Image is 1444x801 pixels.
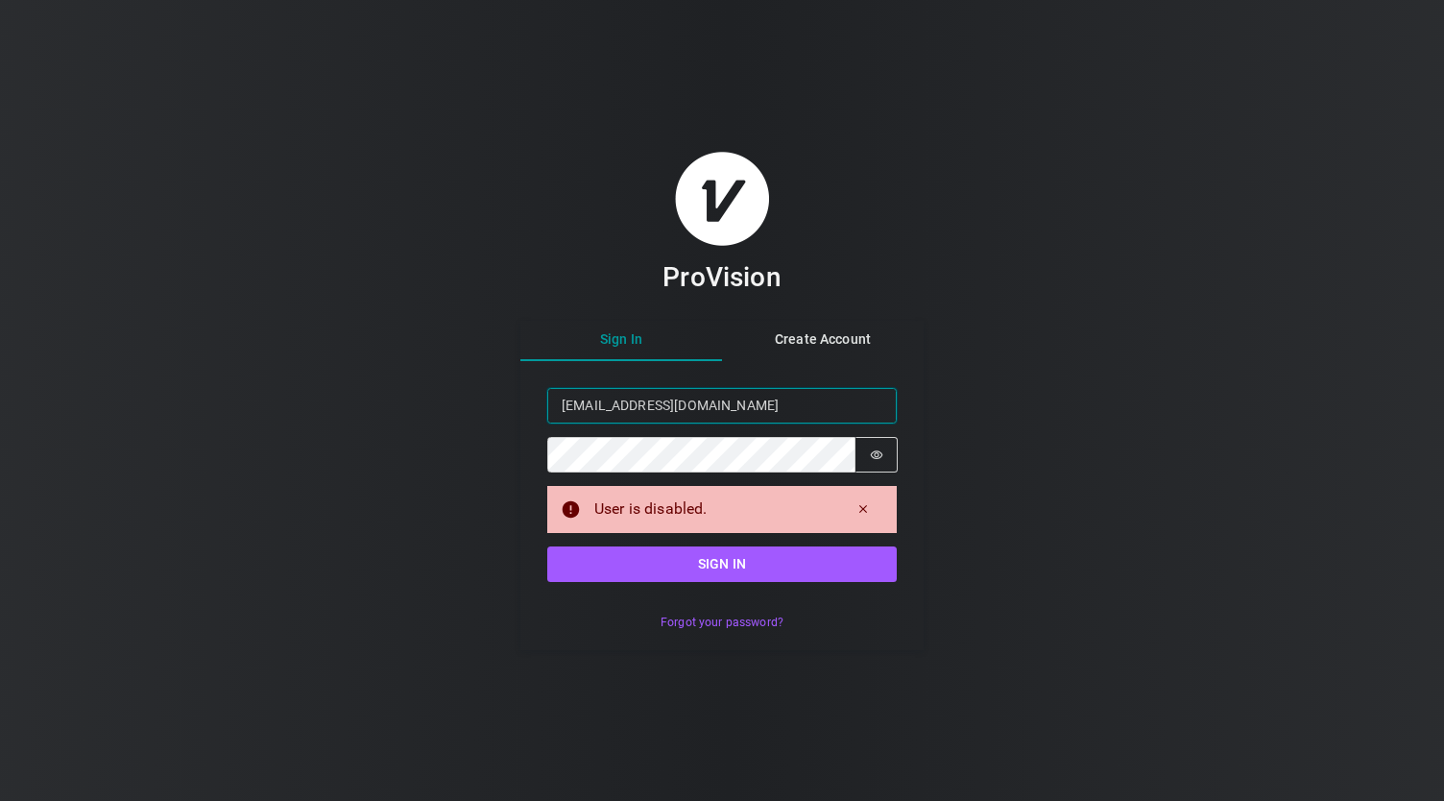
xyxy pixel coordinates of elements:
[547,388,897,424] input: Email
[650,609,793,637] button: Forgot your password?
[594,498,830,521] div: User is disabled.
[722,319,924,361] button: Create Account
[843,496,883,522] button: Dismiss alert
[547,546,897,582] button: Sign in
[855,437,898,472] button: Show password
[520,319,722,361] button: Sign In
[662,260,781,294] h3: ProVision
